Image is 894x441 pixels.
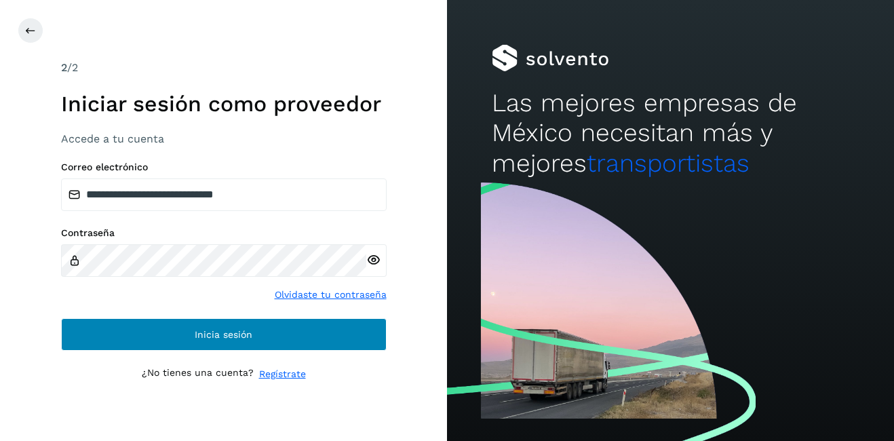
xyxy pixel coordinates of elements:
[61,60,387,76] div: /2
[142,367,254,381] p: ¿No tienes una cuenta?
[275,288,387,302] a: Olvidaste tu contraseña
[195,330,252,339] span: Inicia sesión
[61,132,387,145] h3: Accede a tu cuenta
[587,149,750,178] span: transportistas
[61,161,387,173] label: Correo electrónico
[492,88,849,178] h2: Las mejores empresas de México necesitan más y mejores
[61,91,387,117] h1: Iniciar sesión como proveedor
[259,367,306,381] a: Regístrate
[61,61,67,74] span: 2
[61,318,387,351] button: Inicia sesión
[61,227,387,239] label: Contraseña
